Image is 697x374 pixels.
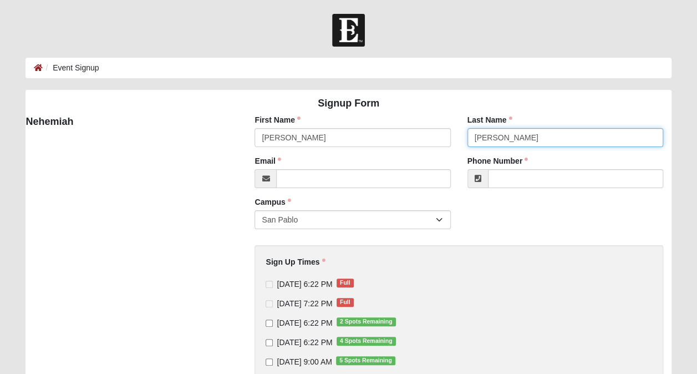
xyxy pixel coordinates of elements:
[266,358,273,366] input: [DATE] 9:00 AM5 Spots Remaining
[467,114,512,125] label: Last Name
[337,317,396,326] span: 2 Spots Remaining
[277,338,332,347] span: [DATE] 6:22 PM
[266,320,273,327] input: [DATE] 6:22 PM2 Spots Remaining
[336,356,395,365] span: 5 Spots Remaining
[277,299,332,308] span: [DATE] 7:22 PM
[26,98,671,110] h4: Signup Form
[266,256,325,267] label: Sign Up Times
[255,196,291,208] label: Campus
[277,280,332,289] span: [DATE] 6:22 PM
[332,14,365,47] img: Church of Eleven22 Logo
[43,62,99,74] li: Event Signup
[266,300,273,307] input: [DATE] 7:22 PMFull
[266,339,273,346] input: [DATE] 6:22 PM4 Spots Remaining
[467,155,528,166] label: Phone Number
[337,298,354,307] span: Full
[337,279,354,287] span: Full
[255,155,281,166] label: Email
[26,116,73,127] strong: Nehemiah
[266,281,273,288] input: [DATE] 6:22 PMFull
[255,114,300,125] label: First Name
[277,357,332,366] span: [DATE] 9:00 AM
[277,319,332,327] span: [DATE] 6:22 PM
[337,337,396,346] span: 4 Spots Remaining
